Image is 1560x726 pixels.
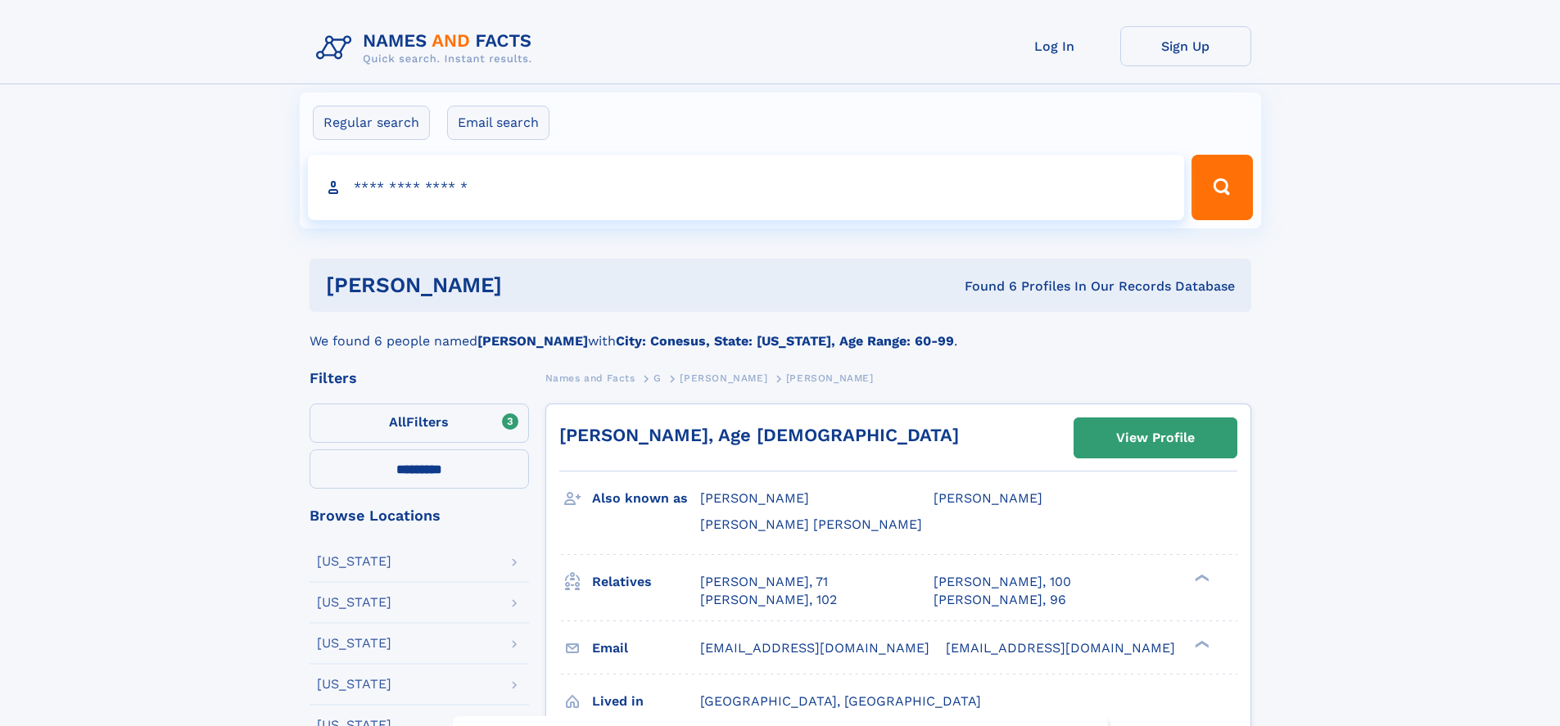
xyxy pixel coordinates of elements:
div: Found 6 Profiles In Our Records Database [733,277,1235,295]
div: View Profile [1116,419,1195,457]
span: [GEOGRAPHIC_DATA], [GEOGRAPHIC_DATA] [700,693,981,709]
a: [PERSON_NAME], Age [DEMOGRAPHIC_DATA] [559,425,959,445]
div: ❯ [1191,638,1210,649]
div: [US_STATE] [317,637,391,650]
a: G [653,368,662,388]
div: ❯ [1191,572,1210,583]
a: [PERSON_NAME], 102 [700,591,837,609]
span: [EMAIL_ADDRESS][DOMAIN_NAME] [946,640,1175,656]
h3: Lived in [592,688,700,715]
a: [PERSON_NAME], 71 [700,573,828,591]
h3: Relatives [592,568,700,596]
span: [PERSON_NAME] [786,372,874,384]
a: View Profile [1074,418,1237,458]
a: [PERSON_NAME], 96 [934,591,1066,609]
div: [US_STATE] [317,555,391,568]
a: [PERSON_NAME], 100 [934,573,1071,591]
label: Email search [447,106,549,140]
span: G [653,372,662,384]
a: [PERSON_NAME] [680,368,767,388]
div: [US_STATE] [317,678,391,691]
h3: Also known as [592,485,700,512]
a: Log In [989,26,1120,66]
img: Logo Names and Facts [310,26,545,70]
label: Filters [310,404,529,443]
h1: [PERSON_NAME] [326,275,734,295]
span: [EMAIL_ADDRESS][DOMAIN_NAME] [700,640,929,656]
h3: Email [592,634,700,662]
span: [PERSON_NAME] [PERSON_NAME] [700,516,922,532]
input: search input [308,155,1185,220]
a: Sign Up [1120,26,1251,66]
span: [PERSON_NAME] [680,372,767,384]
span: [PERSON_NAME] [934,490,1042,506]
button: Search Button [1191,155,1252,220]
a: Names and Facts [545,368,635,388]
div: Browse Locations [310,508,529,523]
b: [PERSON_NAME] [477,333,588,349]
div: We found 6 people named with . [310,312,1251,351]
div: Filters [310,371,529,386]
div: [US_STATE] [317,596,391,609]
span: All [389,414,406,430]
label: Regular search [313,106,430,140]
span: [PERSON_NAME] [700,490,809,506]
b: City: Conesus, State: [US_STATE], Age Range: 60-99 [616,333,954,349]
